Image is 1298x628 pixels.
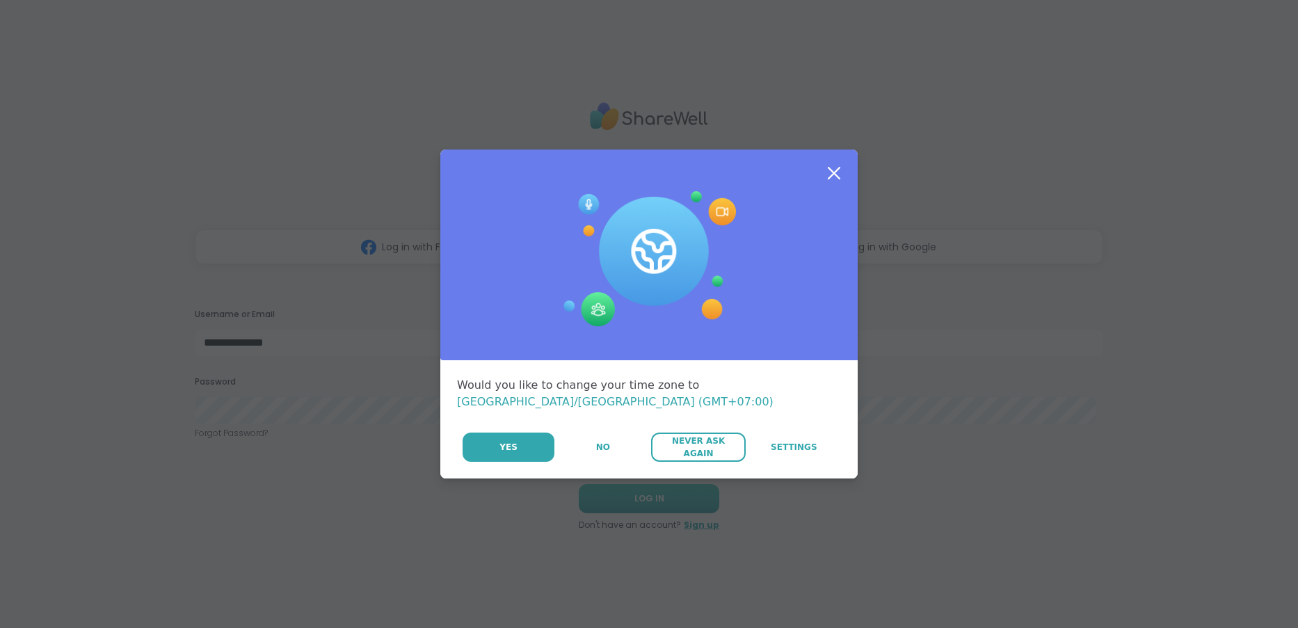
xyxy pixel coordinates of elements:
[463,433,554,462] button: Yes
[596,441,610,453] span: No
[457,377,841,410] div: Would you like to change your time zone to
[747,433,841,462] a: Settings
[562,191,736,328] img: Session Experience
[651,433,745,462] button: Never Ask Again
[658,435,738,460] span: Never Ask Again
[556,433,650,462] button: No
[457,395,774,408] span: [GEOGRAPHIC_DATA]/[GEOGRAPHIC_DATA] (GMT+07:00)
[771,441,817,453] span: Settings
[499,441,518,453] span: Yes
